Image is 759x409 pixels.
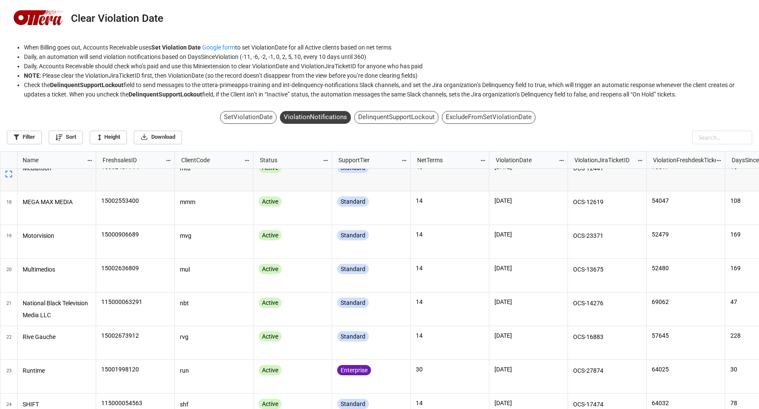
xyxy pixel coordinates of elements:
p: nbt [180,298,248,310]
p: [DATE] [494,298,562,306]
span: 19 [6,225,12,258]
img: logo-5878x3307.png [13,4,64,33]
li: Daily, an automation will send violation notifications based on DaysSinceViolation (-11, -6, -2, ... [24,52,752,61]
p: 14 [416,264,484,272]
p: [DATE] [494,230,562,239]
p: 15002673912 [101,331,169,340]
strong: DelinquentSupportLockout [129,91,202,98]
div: Active [259,331,282,342]
a: Sort [49,131,83,144]
p: 54047 [652,196,720,205]
p: Rive Gauche [23,331,91,343]
div: ClientCode [176,155,244,164]
span: 21 [6,292,12,326]
p: 69062 [652,298,720,306]
input: Search... [692,131,752,144]
p: Runtime [23,365,91,377]
div: Standard [337,298,369,308]
p: Mediatoon [23,163,91,175]
p: 115000063291 [101,298,169,306]
p: 57645 [652,331,720,340]
p: 52479 [652,230,720,239]
p: 15001998120 [101,365,169,374]
div: Active [259,230,282,240]
a: Height [90,131,127,144]
div: ViolationNotifications [280,111,351,124]
p: OCS-23371 [573,230,641,242]
p: 14 [416,196,484,205]
strong: Set Violation Date [151,44,201,51]
p: 14 [416,399,484,407]
div: Name [18,155,87,164]
div: Active [259,196,282,207]
div: Standard [337,163,369,173]
p: 14 [416,331,484,340]
a: Download [134,131,182,144]
div: Standard [337,230,369,240]
p: [DATE] [494,264,562,272]
p: 64025 [652,365,720,374]
div: ViolationDate [491,155,558,164]
p: OCS-16883 [573,331,641,343]
p: [DATE] [494,365,562,374]
strong: DelinquentSupportLockout [50,82,124,88]
p: [DATE] [494,196,562,205]
div: ExcludeFromSetViolationDate [442,111,535,124]
p: OCS-14276 [573,298,641,310]
p: mtd [180,163,248,175]
div: Active [259,399,282,409]
strong: NOTE [24,72,40,79]
p: OCS-12441 [573,163,641,175]
p: MEGA MAX MEDIA [23,196,91,208]
div: Standard [337,399,369,409]
span: 20 [6,259,12,292]
div: Active [259,298,282,308]
div: Active [259,264,282,274]
p: 64032 [652,399,720,407]
p: 52480 [652,264,720,272]
p: Motorvision [23,230,91,242]
p: 70517 [652,163,720,171]
p: mul [180,264,248,276]
div: DelinquentSupportLockout [354,111,438,124]
a: Google form [202,44,235,51]
p: run [180,365,248,377]
li: Check the field to send messages to the ottera-primeapps-training and int-delinquency-notificatio... [24,80,752,99]
p: [DATE] [494,399,562,407]
span: 22 [6,326,12,359]
div: Standard [337,196,369,207]
p: 115000054563 [101,399,169,407]
p: mvg [180,230,248,242]
div: Standard [337,264,369,274]
p: OCS-27874 [573,365,641,377]
p: mmm [180,196,248,208]
div: ViolationJiraTicketID [569,155,637,164]
p: OCS-12619 [573,196,641,208]
p: [DATE] [494,331,562,340]
p: 30 [416,365,484,374]
div: SetViolationDate [220,111,277,124]
p: 15002636809 [101,264,169,272]
a: Filter [7,131,42,144]
div: Active [259,163,282,173]
p: OCS-13675 [573,264,641,276]
div: Status [255,155,322,164]
li: Daily, Accounts Receivable should check who’s paid and use this Miniextension to clear ViolationD... [24,61,752,71]
p: 15002553400 [101,196,169,205]
div: ViolationFreshdeskTicketID [648,155,715,164]
li: : Please clear the ViolationJiraTicketID first, then ViolationDate (so the record doesn’t disappe... [24,71,752,80]
p: 15000906689 [101,230,169,239]
div: FreshsalesID [97,155,165,164]
div: NetTerms [412,155,480,164]
div: Active [259,365,282,375]
div: Clear Violation Date [71,13,163,24]
div: SupportTier [333,155,401,164]
div: Enterprise [337,365,371,375]
p: rvg [180,331,248,343]
div: grid [0,152,96,169]
p: Multimedios [23,264,91,276]
p: 45 [416,163,484,171]
div: Standard [337,331,369,342]
p: 15002487714 [101,163,169,171]
p: National Black Television Media LLC [23,298,91,321]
